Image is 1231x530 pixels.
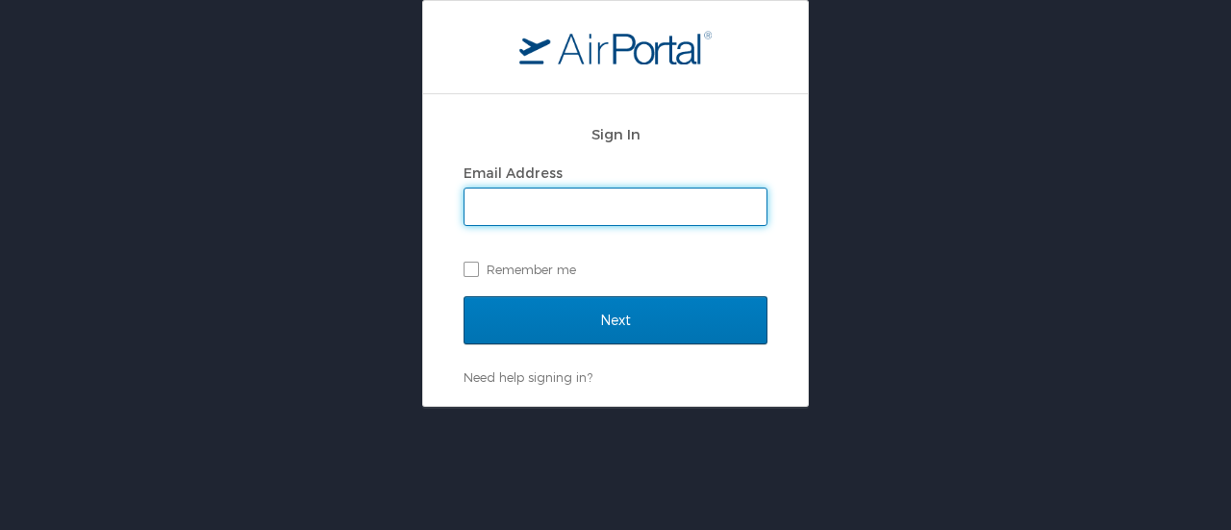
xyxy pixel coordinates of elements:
a: Need help signing in? [464,369,592,385]
label: Remember me [464,255,767,284]
img: logo [519,30,712,64]
label: Email Address [464,164,563,181]
input: Next [464,296,767,344]
h2: Sign In [464,123,767,145]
